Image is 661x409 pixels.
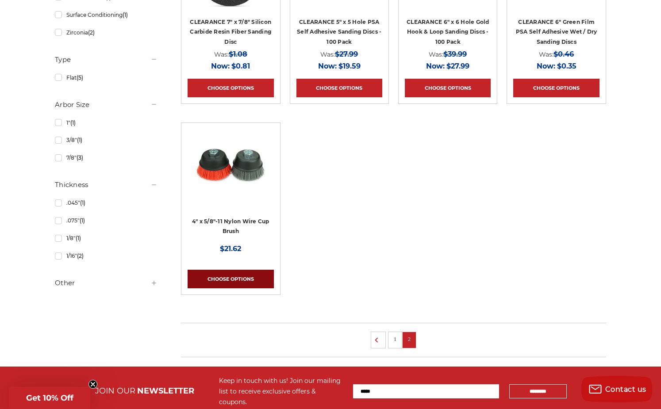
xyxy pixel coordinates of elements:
[407,19,489,45] a: CLEARANCE 6" x 6 Hole Gold Hook & Loop Sanding Discs - 100 Pack
[95,386,135,396] span: JOIN OUR
[55,195,158,210] a: .045"
[405,334,414,344] a: 2
[76,235,81,241] span: (1)
[77,137,82,143] span: (1)
[443,50,467,58] span: $39.99
[192,218,269,235] a: 4" x 5/8"-11 Nylon Wire Cup Brush
[513,48,599,60] div: Was:
[55,115,158,130] a: 1"
[55,213,158,228] a: .075"
[55,150,158,165] a: 7/8"
[55,99,158,110] h5: Arbor Size
[55,25,158,40] a: Zirconia
[318,62,337,70] span: Now:
[80,217,85,224] span: (1)
[195,129,266,200] img: 4" x 5/8"-11 Nylon Wire Cup Brushes
[516,19,597,45] a: CLEARANCE 6" Green Film PSA Self Adhesive Wet / Dry Sanding Discs
[190,19,271,45] a: CLEARANCE 7" x 7/8" Silicon Carbide Resin Fiber Sanding Disc
[55,248,158,264] a: 1/16"
[26,393,73,403] span: Get 10% Off
[9,387,90,409] div: Get 10% OffClose teaser
[137,386,194,396] span: NEWSLETTER
[188,79,273,97] a: Choose Options
[77,154,83,161] span: (3)
[231,62,250,70] span: $0.81
[296,48,382,60] div: Was:
[88,380,97,389] button: Close teaser
[55,54,158,65] h5: Type
[338,62,361,70] span: $19.59
[55,230,158,246] a: 1/8"
[296,79,382,97] a: Choose Options
[88,29,95,36] span: (2)
[553,50,574,58] span: $0.46
[391,334,400,344] a: 1
[426,62,445,70] span: Now:
[55,132,158,148] a: 3/8"
[605,385,646,394] span: Contact us
[80,199,85,206] span: (1)
[77,74,83,81] span: (5)
[581,376,652,402] button: Contact us
[55,7,158,23] a: Surface Conditioning
[335,50,358,58] span: $27.99
[211,62,230,70] span: Now:
[219,375,344,407] div: Keep in touch with us! Join our mailing list to receive exclusive offers & coupons.
[557,62,576,70] span: $0.35
[70,119,76,126] span: (1)
[537,62,555,70] span: Now:
[188,270,273,288] a: Choose Options
[55,70,158,85] a: Flat
[77,252,84,259] span: (2)
[55,278,158,288] h5: Other
[229,50,247,58] span: $1.08
[446,62,469,70] span: $27.99
[405,79,491,97] a: Choose Options
[405,48,491,60] div: Was:
[55,180,158,190] h5: Thickness
[297,19,381,45] a: CLEARANCE 5" x 5 Hole PSA Self Adhesive Sanding Discs - 100 Pack
[220,245,241,253] span: $21.62
[123,11,128,18] span: (1)
[513,79,599,97] a: Choose Options
[188,48,273,60] div: Was:
[188,129,273,215] a: 4" x 5/8"-11 Nylon Wire Cup Brushes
